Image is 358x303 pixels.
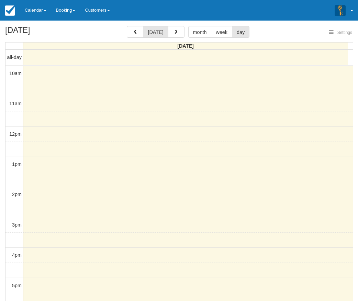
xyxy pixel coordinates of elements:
button: Settings [325,28,356,38]
img: A3 [335,5,346,16]
span: 11am [9,101,22,106]
span: 10am [9,71,22,76]
h2: [DATE] [5,26,92,39]
span: 12pm [9,131,22,137]
button: [DATE] [143,26,168,38]
span: 4pm [12,252,22,258]
button: day [232,26,249,38]
button: month [188,26,212,38]
span: Settings [337,30,352,35]
span: [DATE] [177,43,194,49]
span: 1pm [12,161,22,167]
button: week [211,26,232,38]
span: 2pm [12,192,22,197]
img: checkfront-main-nav-mini-logo.png [5,5,15,16]
span: all-day [7,54,22,60]
span: 3pm [12,222,22,228]
span: 5pm [12,283,22,288]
